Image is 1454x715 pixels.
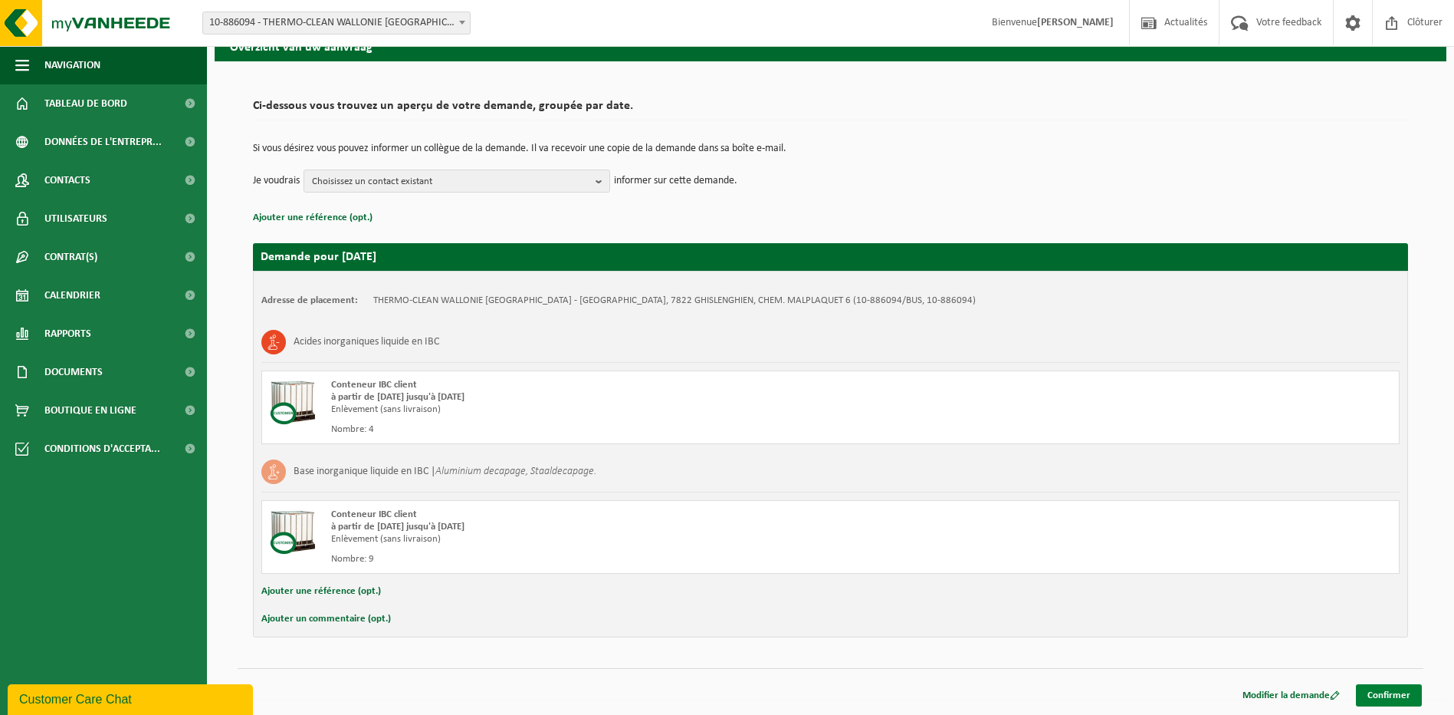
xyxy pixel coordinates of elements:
span: Boutique en ligne [44,391,136,430]
span: Rapports [44,315,91,353]
span: Conteneur IBC client [331,509,417,519]
span: Tableau de bord [44,84,127,123]
button: Ajouter une référence (opt.) [253,208,373,228]
button: Ajouter une référence (opt.) [261,582,381,601]
h3: Base inorganique liquide en IBC | [294,460,596,484]
button: Choisissez un contact existant [304,170,610,193]
div: Nombre: 9 [331,553,892,565]
img: PB-IC-CU.png [270,379,316,425]
span: Utilisateurs [44,199,107,238]
strong: Adresse de placement: [261,295,358,305]
span: Conditions d'accepta... [44,430,160,468]
span: Contacts [44,161,90,199]
p: informer sur cette demande. [614,170,737,193]
iframe: chat widget [8,681,256,715]
span: Calendrier [44,276,100,315]
div: Nombre: 4 [331,423,892,436]
a: Confirmer [1356,684,1422,707]
span: Navigation [44,46,100,84]
span: Choisissez un contact existant [312,170,589,193]
p: Je voudrais [253,170,300,193]
a: Modifier la demande [1231,684,1351,707]
div: Enlèvement (sans livraison) [331,404,892,416]
strong: à partir de [DATE] jusqu'à [DATE] [331,522,464,532]
td: THERMO-CLEAN WALLONIE [GEOGRAPHIC_DATA] - [GEOGRAPHIC_DATA], 7822 GHISLENGHIEN, CHEM. MALPLAQUET ... [373,295,976,307]
h2: Ci-dessous vous trouvez un aperçu de votre demande, groupée par date. [253,100,1408,120]
span: Conteneur IBC client [331,380,417,390]
span: 10-886094 - THERMO-CLEAN WALLONIE FRANCE - NORD - GHISLENGHIEN [203,12,470,34]
button: Ajouter un commentaire (opt.) [261,609,391,629]
strong: à partir de [DATE] jusqu'à [DATE] [331,392,464,402]
strong: Demande pour [DATE] [261,251,376,263]
h3: Acides inorganiques liquide en IBC [294,330,439,354]
img: PB-IC-CU.png [270,509,316,555]
span: 10-886094 - THERMO-CLEAN WALLONIE FRANCE - NORD - GHISLENGHIEN [202,12,471,35]
p: Si vous désirez vous pouvez informer un collègue de la demande. Il va recevoir une copie de la de... [253,143,1408,154]
span: Contrat(s) [44,238,97,276]
span: Documents [44,353,103,391]
span: Données de l'entrepr... [44,123,162,161]
div: Enlèvement (sans livraison) [331,533,892,545]
i: Aluminium decapage, Staaldecapage. [435,466,596,477]
strong: [PERSON_NAME] [1037,17,1114,28]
